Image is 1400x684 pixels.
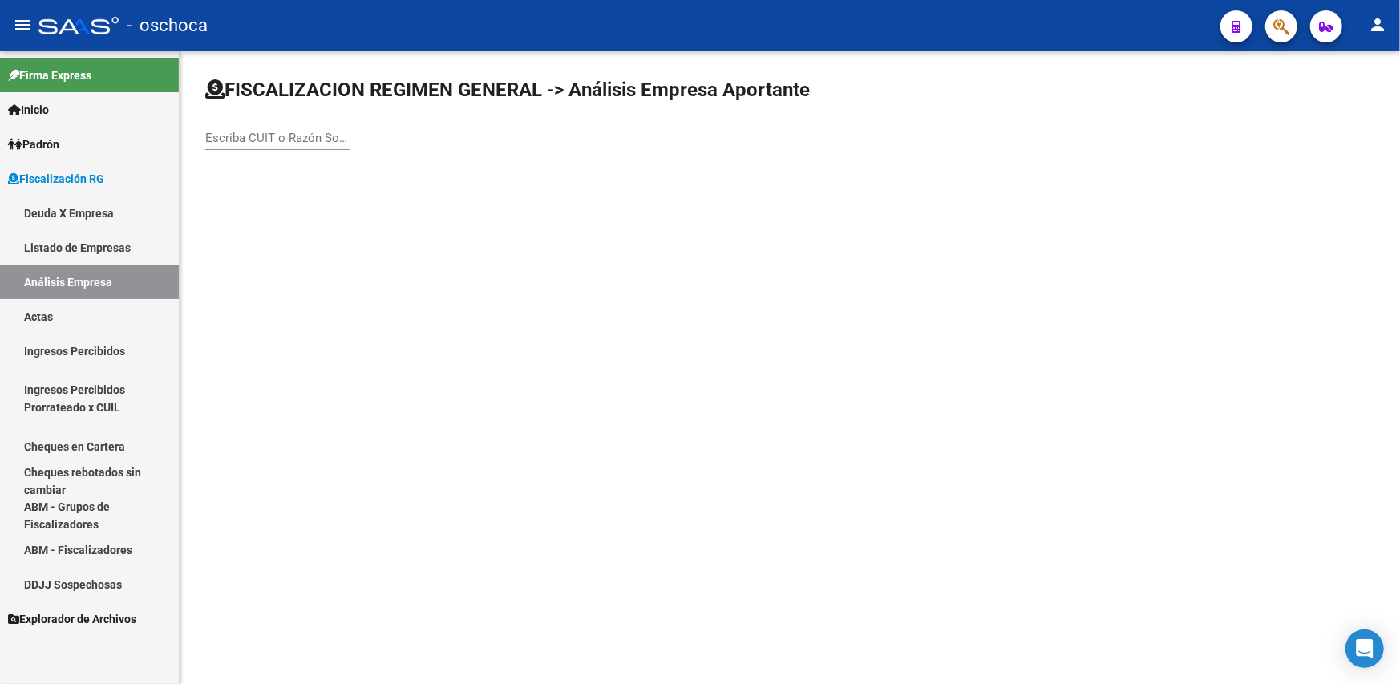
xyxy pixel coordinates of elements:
span: Fiscalización RG [8,170,104,188]
div: Open Intercom Messenger [1345,629,1384,668]
mat-icon: person [1368,15,1387,34]
mat-icon: menu [13,15,32,34]
span: Explorador de Archivos [8,610,136,628]
span: Firma Express [8,67,91,84]
span: Padrón [8,136,59,153]
h1: FISCALIZACION REGIMEN GENERAL -> Análisis Empresa Aportante [205,77,810,103]
span: - oschoca [127,8,208,43]
span: Inicio [8,101,49,119]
